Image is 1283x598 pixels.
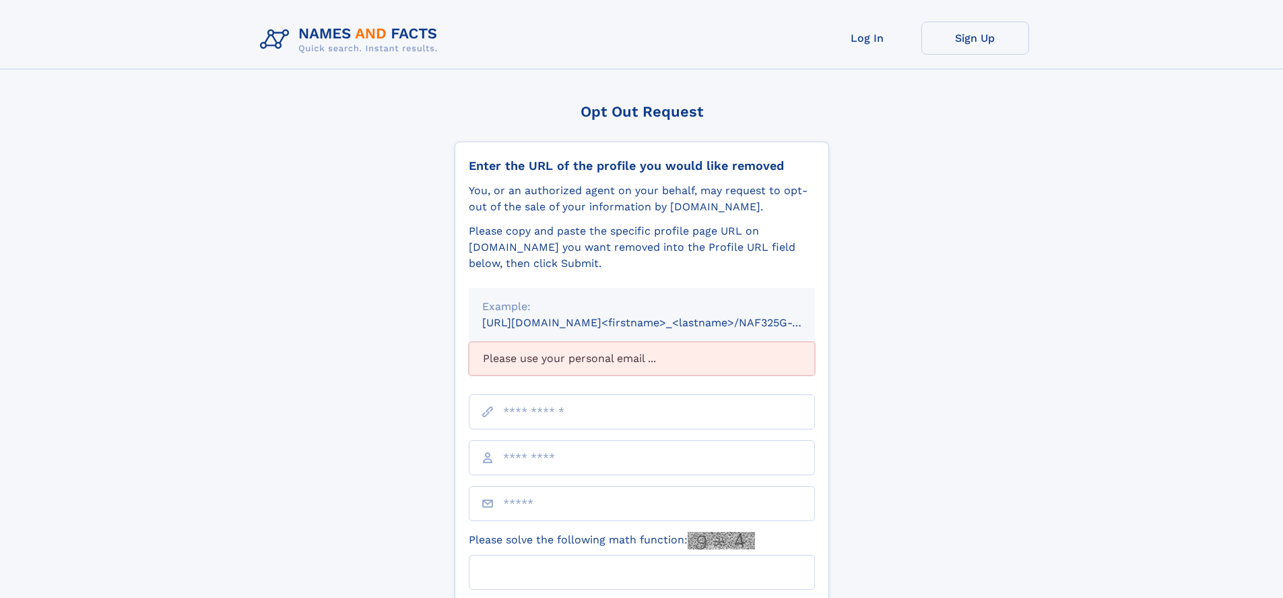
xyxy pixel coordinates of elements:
label: Please solve the following math function: [469,532,755,549]
div: You, or an authorized agent on your behalf, may request to opt-out of the sale of your informatio... [469,183,815,215]
a: Log In [814,22,921,55]
a: Sign Up [921,22,1029,55]
div: Enter the URL of the profile you would like removed [469,158,815,173]
div: Please use your personal email ... [469,342,815,376]
div: Opt Out Request [455,103,829,120]
small: [URL][DOMAIN_NAME]<firstname>_<lastname>/NAF325G-xxxxxxxx [482,316,841,329]
div: Example: [482,299,801,315]
img: Logo Names and Facts [255,22,449,58]
div: Please copy and paste the specific profile page URL on [DOMAIN_NAME] you want removed into the Pr... [469,223,815,272]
